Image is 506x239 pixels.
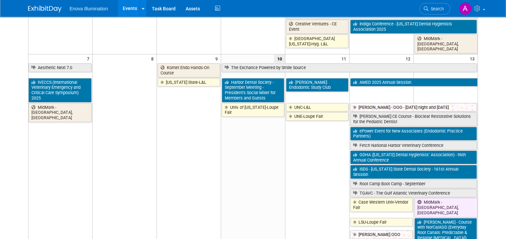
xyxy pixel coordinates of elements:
span: 11 [341,54,349,63]
a: [PERSON_NAME] - OOO - [DATE] night and [DATE] [350,103,477,112]
a: Creative Ventures - CE Event [286,20,348,33]
span: 7 [86,54,92,63]
a: MidMark - [GEOGRAPHIC_DATA], [GEOGRAPHIC_DATA] [414,198,478,217]
a: Case Western Univ-Vendor Fair [350,198,413,212]
a: [US_STATE] State-L&L [158,78,220,87]
a: AMED 2025 Annual Session [350,78,478,87]
a: [PERSON_NAME] Endodontic Study Club [286,78,348,92]
a: LSU-Loupe Fair [350,218,413,227]
a: GDHA ([US_STATE] Dental Hygienists’ Association) - 96th Annual Conference [350,151,477,164]
a: Search [419,3,450,15]
a: Komet Endo Hands-On Course [158,63,220,77]
span: 9 [215,54,221,63]
a: The Exchance Powered by Smile Source [222,63,477,72]
img: Andrea Miller [459,2,472,15]
a: ePower Event for New Associates (Endodontic Practice Partners) [350,127,477,141]
a: Harbor Dental Society - September Meeting - President’s Social Mixer for Members and Guests [222,78,284,102]
a: [PERSON_NAME] OOO [350,230,413,239]
a: Indigo Conference - [US_STATE] Dental Hygienists Association 2025 [350,20,477,33]
a: [PERSON_NAME] CE Course - Bioclear Restorative Solutions for the Pediatric Dentist [350,112,477,126]
a: UNC-L&L [286,103,348,112]
span: Search [428,6,444,11]
img: ExhibitDay [28,6,62,12]
a: Univ. of [US_STATE]-Loupe Fair [222,103,284,117]
a: Root Camp Boot Camp - September [350,180,477,188]
span: 10 [274,54,285,63]
a: ISDS - [US_STATE] State Dental Society - 161st Annual Session [350,165,477,179]
span: Enova Illumination [70,6,108,11]
a: MidMark - [GEOGRAPHIC_DATA], [GEOGRAPHIC_DATA] [28,103,92,122]
a: UNE-Loupe Fair [286,112,348,121]
span: 12 [405,54,413,63]
a: [GEOGRAPHIC_DATA][US_STATE]-Hyg. L&L [286,34,348,48]
a: Aesthetic Next 7.0 [28,63,92,72]
span: 8 [150,54,157,63]
a: MidMark - [GEOGRAPHIC_DATA], [GEOGRAPHIC_DATA] [414,34,478,53]
a: IVECCS (International Veterinary Emergency and Critical Care Symposium) 2025 [28,78,92,102]
a: TGAVC - The Gulf Atlantic Veterinary Conference [350,189,477,198]
a: Fetch National Harbor Veterinary Conference [350,141,477,150]
span: 13 [469,54,478,63]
